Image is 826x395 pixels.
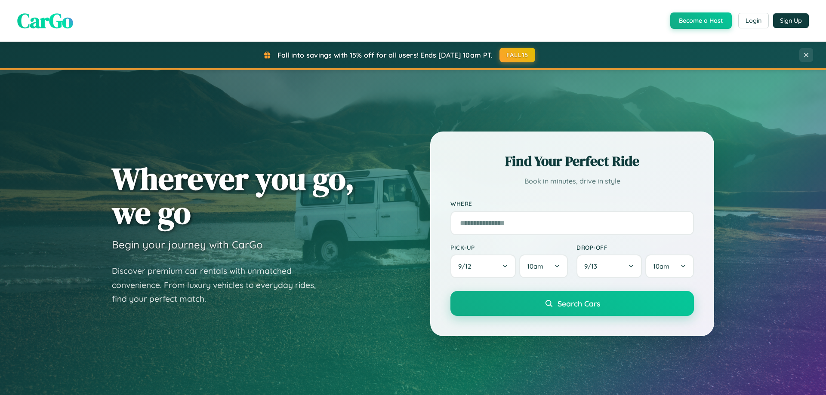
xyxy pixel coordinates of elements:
[738,13,769,28] button: Login
[653,262,669,270] span: 10am
[450,200,694,208] label: Where
[773,13,809,28] button: Sign Up
[17,6,73,35] span: CarGo
[576,254,642,278] button: 9/13
[527,262,543,270] span: 10am
[450,254,516,278] button: 9/12
[558,299,600,308] span: Search Cars
[112,238,263,251] h3: Begin your journey with CarGo
[645,254,694,278] button: 10am
[450,152,694,171] h2: Find Your Perfect Ride
[584,262,601,270] span: 9 / 13
[277,51,493,59] span: Fall into savings with 15% off for all users! Ends [DATE] 10am PT.
[458,262,475,270] span: 9 / 12
[670,12,732,29] button: Become a Host
[450,175,694,187] p: Book in minutes, drive in style
[450,244,568,251] label: Pick-up
[576,244,694,251] label: Drop-off
[112,264,327,306] p: Discover premium car rentals with unmatched convenience. From luxury vehicles to everyday rides, ...
[112,162,354,230] h1: Wherever you go, we go
[519,254,568,278] button: 10am
[499,48,536,62] button: FALL15
[450,291,694,316] button: Search Cars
